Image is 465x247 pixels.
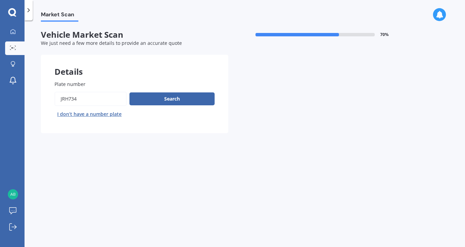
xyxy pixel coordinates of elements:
span: 70 % [380,32,389,37]
span: Vehicle Market Scan [41,30,228,40]
button: Search [129,92,215,105]
input: Enter plate number [55,92,127,106]
span: Market Scan [41,11,78,20]
div: Details [41,55,228,75]
img: eda2163f3a60f5573451b49f092edb9a [8,189,18,199]
button: I don’t have a number plate [55,109,124,120]
span: We just need a few more details to provide an accurate quote [41,40,182,46]
span: Plate number [55,81,86,87]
